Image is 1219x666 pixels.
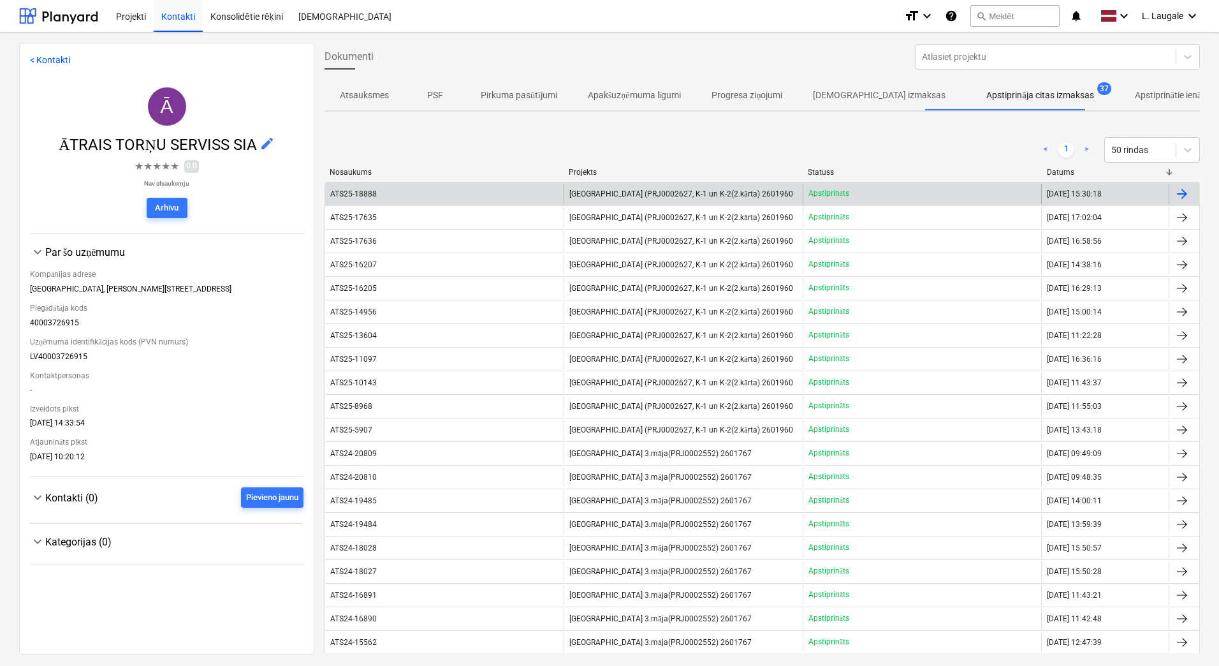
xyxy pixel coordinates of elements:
span: Tumes iela (PRJ0002627, K-1 un K-2(2.kārta) 2601960 [569,355,792,364]
a: Previous page [1038,142,1053,158]
p: Apstiprināts [808,589,849,600]
p: Apstiprināts [808,306,849,317]
span: 0.0 [184,160,199,172]
div: [DATE] 14:33:54 [30,418,303,433]
div: Izveidots plkst [30,399,303,418]
span: Tumes iela (PRJ0002627, K-1 un K-2(2.kārta) 2601960 [569,213,792,223]
p: Apakšuzņēmuma līgumi [588,89,682,102]
p: Apstiprināts [808,283,849,293]
div: Uzņēmuma identifikācijas kods (PVN numurs) [30,332,303,352]
div: Piegādātāja kods [30,299,303,318]
span: ĀTRAIS TORŅU SERVISS SIA [59,136,259,154]
div: Pievieno jaunu [246,491,298,505]
div: ATS25-16207 [330,260,377,269]
div: [DATE] 14:38:16 [1047,260,1102,269]
span: Ropažu ielas 3.māja(PRJ0002552) 2601767 [569,567,751,577]
i: keyboard_arrow_down [1185,8,1200,24]
p: Apstiprināts [808,188,849,199]
span: Kontakti (0) [45,492,98,504]
a: Next page [1079,142,1094,158]
div: [DATE] 15:50:28 [1047,567,1102,576]
div: Kontaktpersonas [30,366,303,385]
p: Pirkuma pasūtījumi [481,89,557,102]
span: Ropažu ielas 3.māja(PRJ0002552) 2601767 [569,544,751,553]
span: Ropažu ielas 3.māja(PRJ0002552) 2601767 [569,638,751,647]
div: [DATE] 16:29:13 [1047,284,1102,293]
div: Kompānijas adrese [30,265,303,285]
p: Apstiprināts [808,471,849,482]
p: Apstiprināts [808,212,849,223]
div: ĀTRAIS [148,87,186,126]
div: Nosaukums [330,168,558,177]
div: ATS25-16205 [330,284,377,293]
div: Chat Widget [1155,605,1219,666]
div: Kategorijas (0) [30,549,303,554]
span: ★ [143,159,152,174]
i: notifications [1070,8,1083,24]
p: Apstiprināts [808,566,849,577]
div: ATS24-20810 [330,473,377,482]
div: [DATE] 15:50:57 [1047,544,1102,552]
div: [DATE] 16:58:56 [1047,237,1102,246]
span: Tumes iela (PRJ0002627, K-1 un K-2(2.kārta) 2601960 [569,426,792,435]
div: [DATE] 12:47:39 [1047,638,1102,647]
p: Apstiprināts [808,424,849,435]
div: ATS25-8968 [330,402,372,411]
span: keyboard_arrow_down [30,534,45,549]
div: [DATE] 09:49:09 [1047,449,1102,458]
span: Tumes iela (PRJ0002627, K-1 un K-2(2.kārta) 2601960 [569,260,792,270]
div: [DATE] 10:20:12 [30,452,303,466]
p: Apstiprināts [808,401,849,411]
div: ATS25-14956 [330,307,377,316]
div: [DATE] 11:43:37 [1047,378,1102,387]
span: Ropažu ielas 3.māja(PRJ0002552) 2601767 [569,591,751,600]
span: Tumes iela (PRJ0002627, K-1 un K-2(2.kārta) 2601960 [569,189,792,199]
span: Tumes iela (PRJ0002627, K-1 un K-2(2.kārta) 2601960 [569,237,792,246]
p: Apstiprināts [808,637,849,647]
div: [DATE] 11:55:03 [1047,402,1102,411]
button: Arhīvu [147,198,187,218]
span: search [976,11,986,21]
span: Tumes iela (PRJ0002627, K-1 un K-2(2.kārta) 2601960 [569,378,792,388]
i: keyboard_arrow_down [919,8,935,24]
div: [DATE] 14:00:11 [1047,496,1102,505]
div: ATS25-17636 [330,237,377,246]
span: Ropažu ielas 3.māja(PRJ0002552) 2601767 [569,614,751,624]
span: Ropažu ielas 3.māja(PRJ0002552) 2601767 [569,473,751,482]
span: keyboard_arrow_down [30,244,45,260]
span: ★ [161,159,170,174]
p: Apstiprināts [808,353,849,364]
button: Pievieno jaunu [241,487,303,508]
i: keyboard_arrow_down [1116,8,1132,24]
div: [DATE] 11:43:21 [1047,591,1102,600]
p: Apstiprināts [808,235,849,246]
div: [GEOGRAPHIC_DATA], [PERSON_NAME][STREET_ADDRESS] [30,285,303,299]
span: Ropažu ielas 3.māja(PRJ0002552) 2601767 [569,496,751,506]
p: Apstiprināts [808,613,849,624]
div: [DATE] 15:00:14 [1047,307,1102,316]
div: [DATE] 13:59:39 [1047,520,1102,529]
p: Apstiprināts [808,542,849,553]
div: ATS24-20809 [330,449,377,458]
span: Ropažu ielas 3.māja(PRJ0002552) 2601767 [569,449,751,459]
p: Atsauksmes [340,89,389,102]
span: keyboard_arrow_down [30,490,45,505]
div: [DATE] 11:42:48 [1047,614,1102,623]
span: Tumes iela (PRJ0002627, K-1 un K-2(2.kārta) 2601960 [569,402,792,411]
i: Zināšanu pamats [945,8,958,24]
p: Apstiprināts [808,330,849,341]
div: Par šo uzņēmumu [45,246,303,258]
div: Kategorijas (0) [30,534,303,549]
span: ★ [152,159,161,174]
div: [DATE] 16:36:16 [1047,355,1102,364]
div: Projekts [569,168,798,177]
p: [DEMOGRAPHIC_DATA] izmaksas [813,89,945,102]
p: PSF [420,89,450,102]
div: Kontakti (0)Pievieno jaunu [30,508,303,513]
div: - [30,385,303,399]
i: format_size [904,8,919,24]
span: edit [259,136,275,151]
span: Tumes iela (PRJ0002627, K-1 un K-2(2.kārta) 2601960 [569,307,792,317]
div: Arhīvu [155,201,179,216]
a: Page 1 is your current page [1058,142,1074,158]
